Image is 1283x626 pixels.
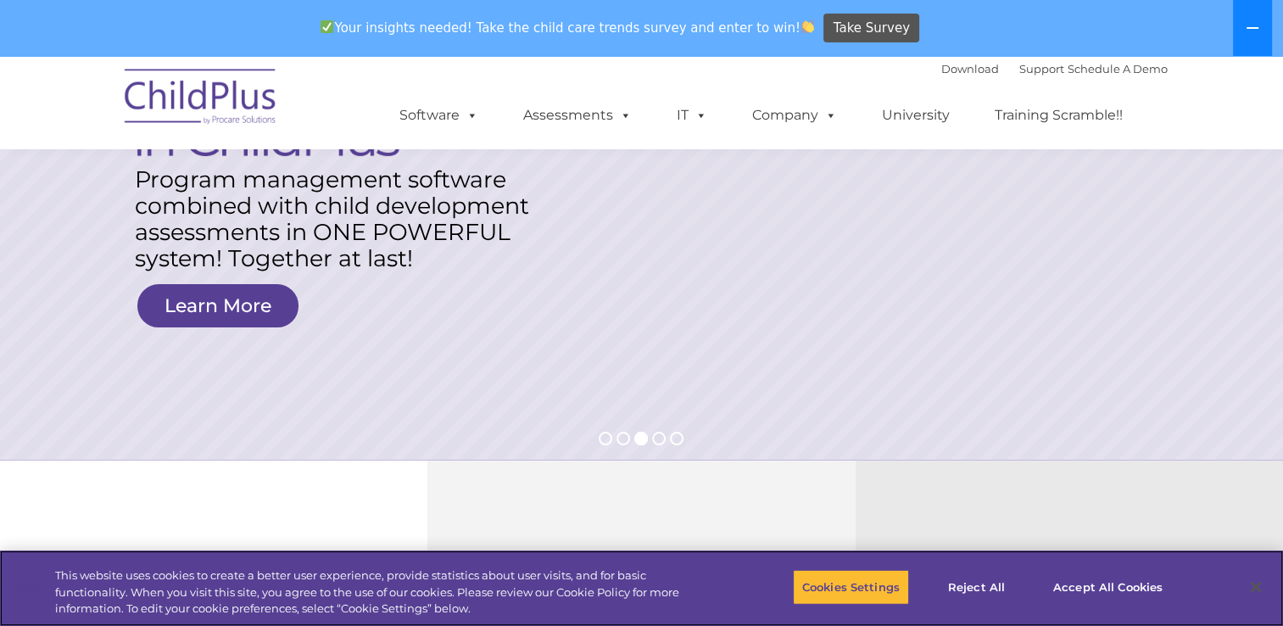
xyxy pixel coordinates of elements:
button: Accept All Cookies [1044,569,1172,605]
a: Support [1019,62,1064,75]
span: Last name [236,112,287,125]
img: 👏 [801,20,814,33]
a: Assessments [506,98,649,132]
img: ✅ [321,20,333,33]
font: | [941,62,1168,75]
a: Download [941,62,999,75]
div: This website uses cookies to create a better user experience, provide statistics about user visit... [55,567,706,618]
img: ChildPlus by Procare Solutions [116,57,286,142]
a: Schedule A Demo [1068,62,1168,75]
a: Training Scramble!! [978,98,1140,132]
a: Company [735,98,854,132]
a: Take Survey [823,14,919,43]
a: University [865,98,967,132]
a: IT [660,98,724,132]
a: Learn More [137,284,298,327]
button: Cookies Settings [793,569,909,605]
a: Software [382,98,495,132]
span: Phone number [236,182,308,194]
rs-layer: Program management software combined with child development assessments in ONE POWERFUL system! T... [135,166,545,271]
button: Reject All [923,569,1029,605]
span: Your insights needed! Take the child care trends survey and enter to win! [314,11,822,44]
span: Take Survey [834,14,910,43]
button: Close [1237,568,1275,606]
